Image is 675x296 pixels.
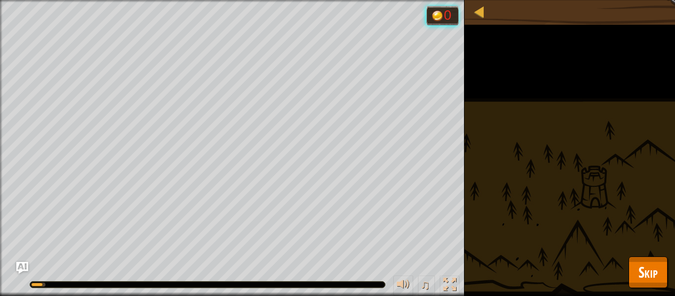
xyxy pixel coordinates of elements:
[638,262,658,282] span: Skip
[440,276,460,296] button: Toggle fullscreen
[629,256,668,288] button: Skip
[420,277,430,292] span: ♫
[418,276,435,296] button: ♫
[426,6,459,25] div: Team 'humans' has 0 gold.
[16,262,28,274] button: Ask AI
[444,8,454,22] div: 0
[393,276,413,296] button: Adjust volume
